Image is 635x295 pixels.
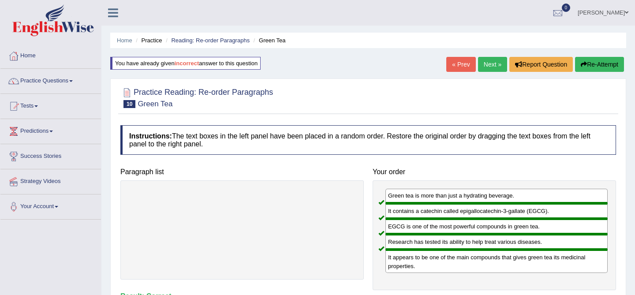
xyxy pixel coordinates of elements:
div: Research has tested its ability to help treat various diseases. [385,234,608,250]
div: You have already given answer to this question [110,57,261,70]
a: Success Stories [0,144,101,166]
a: Home [0,44,101,66]
a: Tests [0,94,101,116]
div: EGCG is one of the most powerful compounds in green tea. [385,219,608,234]
span: 0 [562,4,571,12]
button: Report Question [509,57,573,72]
h4: Paragraph list [120,168,364,176]
a: « Prev [446,57,475,72]
div: It contains a catechin called epigallocatechin-3-gallate (EGCG). [385,203,608,219]
h4: The text boxes in the left panel have been placed in a random order. Restore the original order b... [120,125,616,155]
li: Green Tea [251,36,286,45]
a: Predictions [0,119,101,141]
a: Strategy Videos [0,169,101,191]
div: It appears to be one of the main compounds that gives green tea its medicinal properties. [385,250,608,273]
li: Practice [134,36,162,45]
div: Green tea is more than just a hydrating beverage. [385,189,608,203]
button: Re-Attempt [575,57,624,72]
span: 10 [123,100,135,108]
h2: Practice Reading: Re-order Paragraphs [120,86,273,108]
h4: Your order [373,168,616,176]
small: Green Tea [138,100,172,108]
b: incorrect [175,60,199,67]
b: Instructions: [129,132,172,140]
a: Next » [478,57,507,72]
a: Reading: Re-order Paragraphs [171,37,250,44]
a: Home [117,37,132,44]
a: Your Account [0,194,101,217]
a: Practice Questions [0,69,101,91]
